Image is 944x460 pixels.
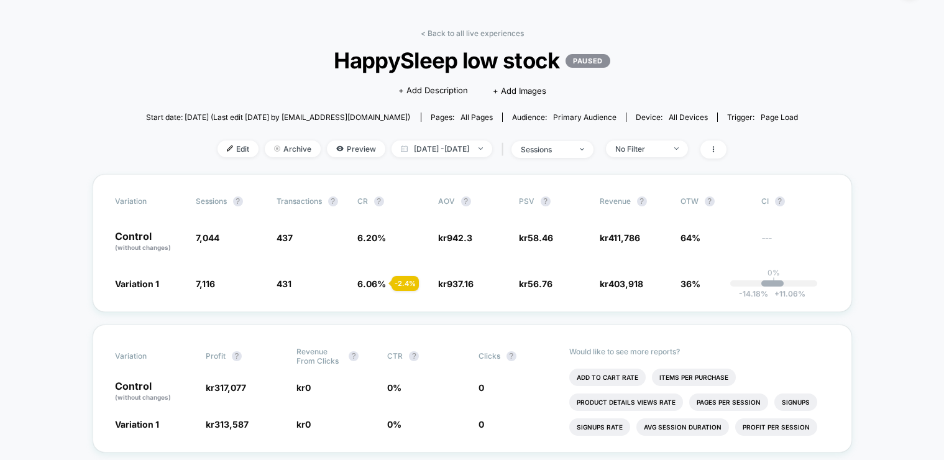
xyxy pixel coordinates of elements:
[401,145,408,152] img: calendar
[387,382,401,393] span: 0 %
[768,289,805,298] span: 11.06 %
[447,232,472,243] span: 942.3
[357,232,386,243] span: 6.20 %
[274,145,280,152] img: end
[498,140,511,159] span: |
[669,113,708,122] span: all devices
[479,382,484,393] span: 0
[566,54,610,68] p: PAUSED
[528,232,553,243] span: 58.46
[214,382,246,393] span: 317,077
[637,196,647,206] button: ?
[115,381,193,402] p: Control
[461,113,493,122] span: all pages
[296,347,342,366] span: Revenue From Clicks
[227,145,233,152] img: edit
[447,278,474,289] span: 937.16
[374,196,384,206] button: ?
[178,47,766,73] span: HappySleep low stock
[305,419,311,430] span: 0
[519,278,552,289] span: kr
[305,382,311,393] span: 0
[569,347,830,356] p: Would like to see more reports?
[569,369,646,386] li: Add To Cart Rate
[296,419,311,430] span: kr
[327,140,385,157] span: Preview
[387,351,403,361] span: CTR
[115,196,183,206] span: Variation
[761,113,798,122] span: Page Load
[600,196,631,206] span: Revenue
[600,232,640,243] span: kr
[277,232,293,243] span: 437
[774,289,779,298] span: +
[479,419,484,430] span: 0
[115,393,171,401] span: (without changes)
[479,351,500,361] span: Clicks
[569,393,683,411] li: Product Details Views Rate
[392,276,419,291] div: - 2.4 %
[206,382,246,393] span: kr
[265,140,321,157] span: Archive
[512,113,616,122] div: Audience:
[652,369,736,386] li: Items Per Purchase
[608,232,640,243] span: 411,786
[705,196,715,206] button: ?
[349,351,359,361] button: ?
[681,278,700,289] span: 36%
[196,278,215,289] span: 7,116
[398,85,468,97] span: + Add Description
[218,140,259,157] span: Edit
[277,278,291,289] span: 431
[636,418,729,436] li: Avg Session Duration
[519,232,553,243] span: kr
[681,196,749,206] span: OTW
[421,29,524,38] a: < Back to all live experiences
[232,351,242,361] button: ?
[768,268,780,277] p: 0%
[392,140,492,157] span: [DATE] - [DATE]
[772,277,775,287] p: |
[626,113,717,122] span: Device:
[206,419,249,430] span: kr
[196,196,227,206] span: Sessions
[727,113,798,122] div: Trigger:
[553,113,616,122] span: Primary Audience
[519,196,534,206] span: PSV
[296,382,311,393] span: kr
[206,351,226,361] span: Profit
[521,145,571,154] div: sessions
[580,148,584,150] img: end
[775,196,785,206] button: ?
[438,232,472,243] span: kr
[357,196,368,206] span: CR
[357,278,386,289] span: 6.06 %
[493,86,546,96] span: + Add Images
[438,278,474,289] span: kr
[214,419,249,430] span: 313,587
[115,278,159,289] span: Variation 1
[115,231,183,252] p: Control
[277,196,322,206] span: Transactions
[115,419,159,430] span: Variation 1
[681,232,700,243] span: 64%
[196,232,219,243] span: 7,044
[528,278,552,289] span: 56.76
[479,147,483,150] img: end
[608,278,643,289] span: 403,918
[387,419,401,430] span: 0 %
[761,196,830,206] span: CI
[739,289,768,298] span: -14.18 %
[569,418,630,436] li: Signups Rate
[735,418,817,436] li: Profit Per Session
[506,351,516,361] button: ?
[328,196,338,206] button: ?
[146,113,410,122] span: Start date: [DATE] (Last edit [DATE] by [EMAIL_ADDRESS][DOMAIN_NAME])
[761,234,830,252] span: ---
[689,393,768,411] li: Pages Per Session
[438,196,455,206] span: AOV
[615,144,665,154] div: No Filter
[431,113,493,122] div: Pages:
[409,351,419,361] button: ?
[115,244,171,251] span: (without changes)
